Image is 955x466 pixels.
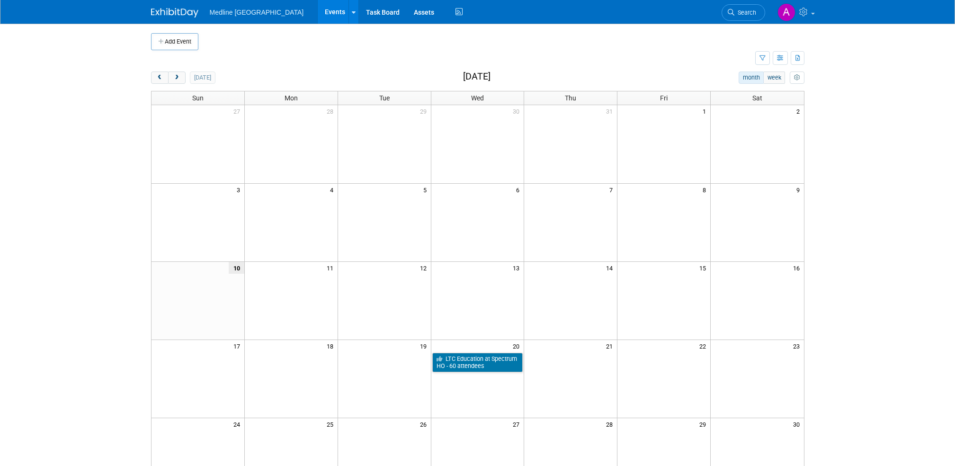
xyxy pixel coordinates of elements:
span: 1 [702,105,710,117]
button: month [739,72,764,84]
span: Tue [379,94,390,102]
span: 4 [329,184,338,196]
span: 3 [236,184,244,196]
button: week [763,72,785,84]
span: 11 [326,262,338,274]
img: ExhibitDay [151,8,198,18]
span: 27 [512,418,524,430]
span: 13 [512,262,524,274]
span: 10 [229,262,244,274]
span: 15 [698,262,710,274]
span: Thu [565,94,576,102]
span: 5 [422,184,431,196]
a: LTC Education at Spectrum HO - 60 attendees [432,353,523,372]
span: 28 [605,418,617,430]
span: 20 [512,340,524,352]
span: 18 [326,340,338,352]
span: 30 [792,418,804,430]
span: Mon [285,94,298,102]
button: prev [151,72,169,84]
span: Sun [192,94,204,102]
span: 22 [698,340,710,352]
span: 19 [419,340,431,352]
span: Search [734,9,756,16]
button: Add Event [151,33,198,50]
span: 30 [512,105,524,117]
span: 26 [419,418,431,430]
span: 17 [232,340,244,352]
span: Fri [660,94,668,102]
span: 29 [419,105,431,117]
span: 6 [515,184,524,196]
span: 9 [795,184,804,196]
span: 21 [605,340,617,352]
span: 27 [232,105,244,117]
span: 8 [702,184,710,196]
span: 28 [326,105,338,117]
span: 23 [792,340,804,352]
span: 16 [792,262,804,274]
span: 24 [232,418,244,430]
i: Personalize Calendar [794,75,800,81]
span: Sat [752,94,762,102]
img: Angela Douglas [777,3,795,21]
span: 25 [326,418,338,430]
h2: [DATE] [463,72,491,82]
span: 7 [608,184,617,196]
span: 2 [795,105,804,117]
span: Wed [471,94,484,102]
span: 31 [605,105,617,117]
span: Medline [GEOGRAPHIC_DATA] [210,9,304,16]
a: Search [722,4,765,21]
span: 14 [605,262,617,274]
button: myCustomButton [790,72,804,84]
span: 12 [419,262,431,274]
span: 29 [698,418,710,430]
button: [DATE] [190,72,215,84]
button: next [168,72,186,84]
